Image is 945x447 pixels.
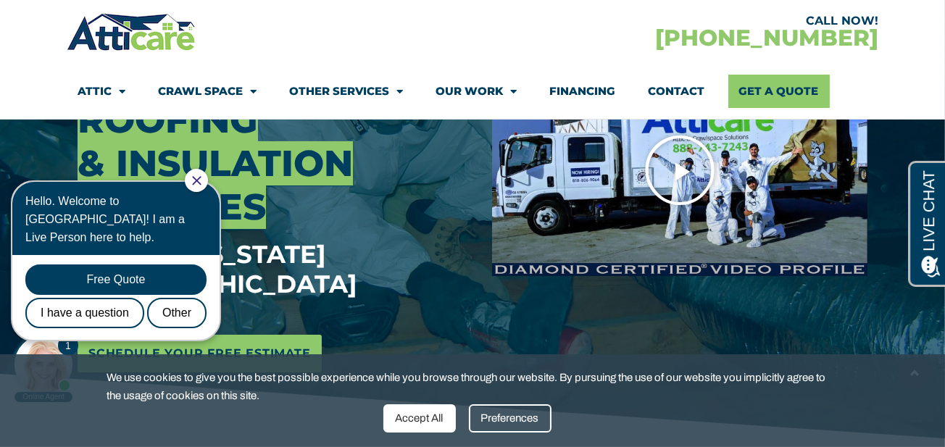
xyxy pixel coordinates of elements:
[178,1,201,25] div: Close Chat
[383,404,456,433] div: Accept All
[7,167,239,404] iframe: Chat Invitation
[78,75,867,108] nav: Menu
[58,172,64,184] span: 1
[549,75,615,108] a: Financing
[107,369,828,404] span: We use cookies to give you the best possible experience while you browse through our website. By ...
[78,141,353,229] span: & Insulation Services
[158,75,257,108] a: Crawl Space
[185,9,194,18] a: Close Chat
[472,15,878,27] div: CALL NOW!
[436,75,517,108] a: Our Work
[36,12,117,30] span: Opens a chat window
[140,130,199,161] div: Other
[728,75,830,108] a: Get A Quote
[78,75,125,108] a: Attic
[648,75,704,108] a: Contact
[289,75,403,108] a: Other Services
[18,97,199,128] div: Free Quote
[78,240,470,299] div: in the [US_STATE][GEOGRAPHIC_DATA]
[469,404,551,433] div: Preferences
[18,25,199,79] div: Hello. Welcome to [GEOGRAPHIC_DATA]! I am a Live Person here to help.
[18,130,137,161] div: I have a question
[7,168,65,226] div: Need help? Chat with us now!
[7,225,65,235] div: Online Agent
[644,134,716,206] div: Play Video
